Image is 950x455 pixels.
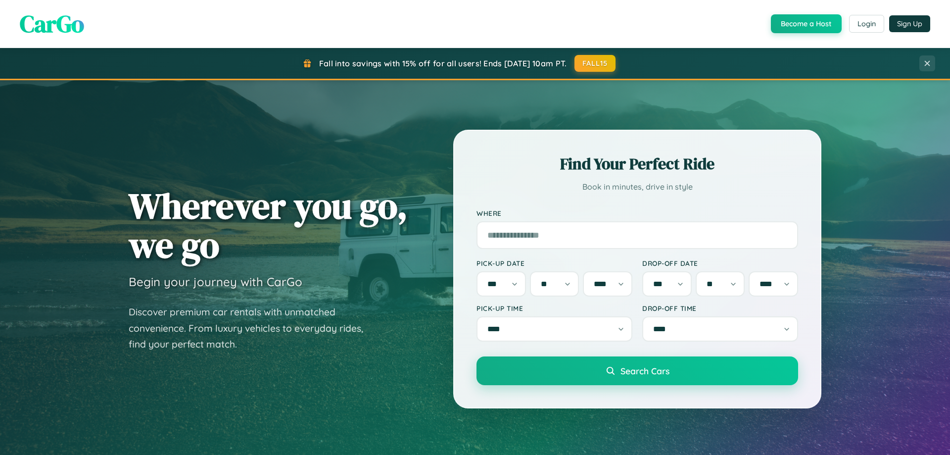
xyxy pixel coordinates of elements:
span: CarGo [20,7,84,40]
p: Book in minutes, drive in style [476,180,798,194]
h2: Find Your Perfect Ride [476,153,798,175]
h3: Begin your journey with CarGo [129,274,302,289]
button: Become a Host [771,14,842,33]
label: Pick-up Date [476,259,632,267]
label: Drop-off Time [642,304,798,312]
label: Where [476,209,798,217]
label: Pick-up Time [476,304,632,312]
button: Login [849,15,884,33]
label: Drop-off Date [642,259,798,267]
span: Fall into savings with 15% off for all users! Ends [DATE] 10am PT. [319,58,567,68]
button: Sign Up [889,15,930,32]
h1: Wherever you go, we go [129,186,408,264]
span: Search Cars [620,365,669,376]
button: FALL15 [574,55,616,72]
button: Search Cars [476,356,798,385]
p: Discover premium car rentals with unmatched convenience. From luxury vehicles to everyday rides, ... [129,304,376,353]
